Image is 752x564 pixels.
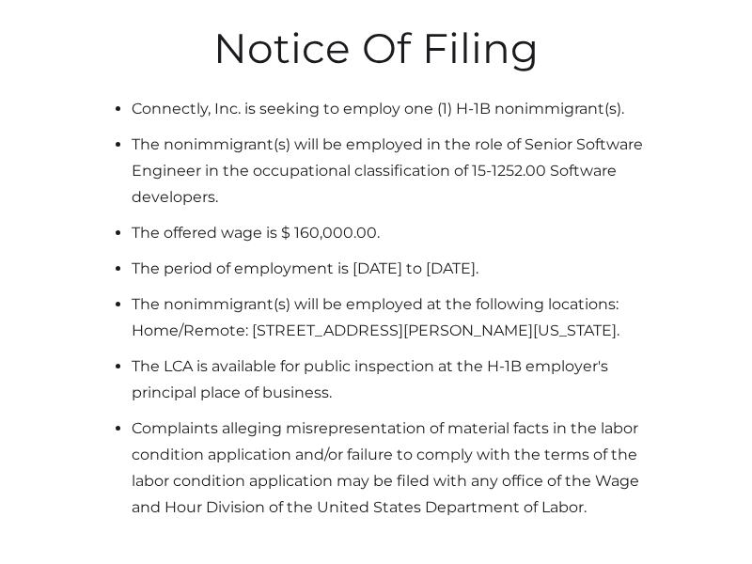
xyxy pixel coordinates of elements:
li: Complaints alleging misrepresentation of material facts in the labor condition application and/or... [132,415,658,521]
ul: Language list [38,531,113,557]
li: The nonimmigrant(s) will be employed in the role of Senior Software Engineer in the occupational ... [132,132,658,211]
li: The nonimmigrant(s) will be employed at the following locations: Home/Remote: [STREET_ADDRESS][PE... [132,291,658,344]
li: Connectly, Inc. is seeking to employ one (1) H-1B nonimmigrant(s). [132,96,658,122]
li: The offered wage is $ 160,000.00. [132,220,658,246]
li: The LCA is available for public inspection at the H-1B employer's principal place of business. [132,353,658,406]
li: The period of employment is [DATE] to [DATE]. [132,256,658,282]
h1: Notice Of Filing [94,19,658,77]
aside: Language selected: English [19,529,113,557]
